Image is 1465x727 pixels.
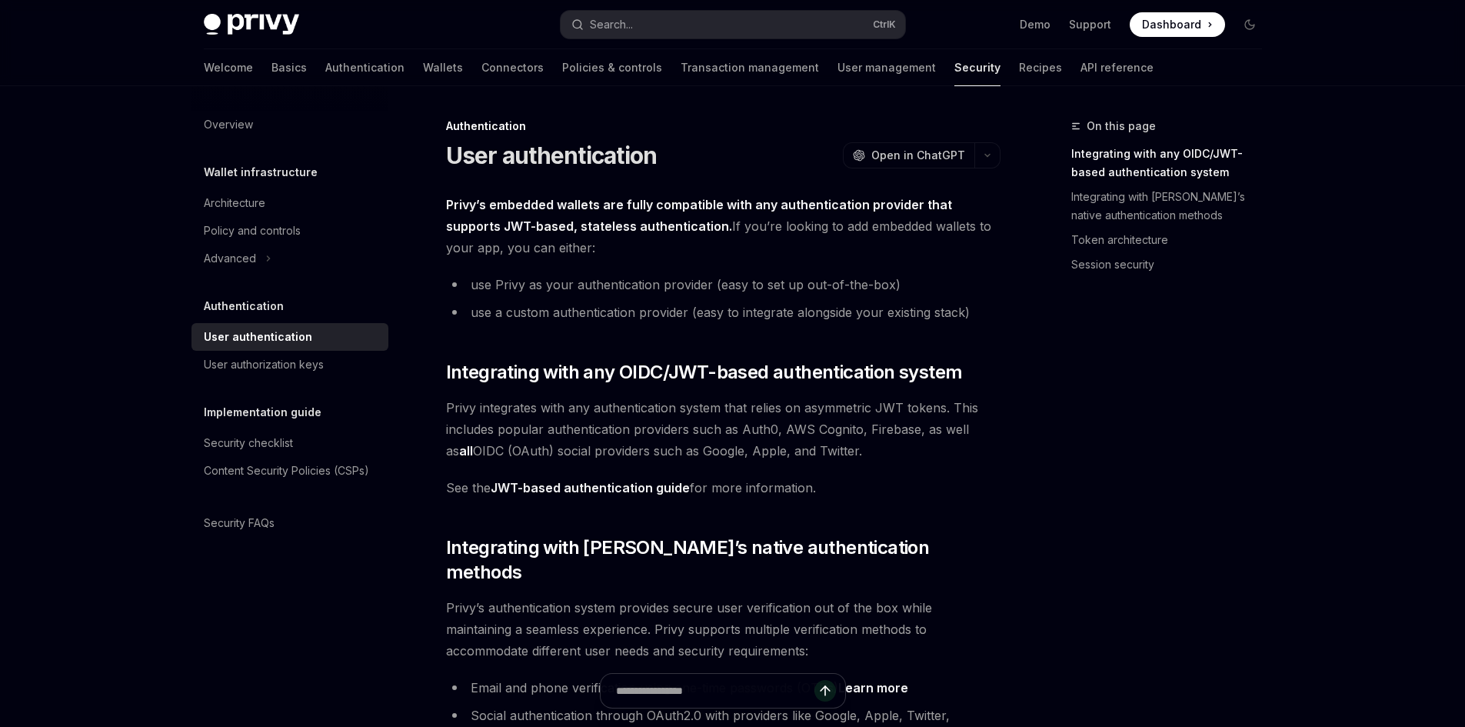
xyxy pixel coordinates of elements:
a: Overview [191,111,388,138]
li: use a custom authentication provider (easy to integrate alongside your existing stack) [446,302,1001,323]
span: Privy integrates with any authentication system that relies on asymmetric JWT tokens. This includ... [446,397,1001,462]
a: Architecture [191,189,388,217]
div: Security checklist [204,434,293,452]
a: Connectors [481,49,544,86]
a: Integrating with any OIDC/JWT-based authentication system [1071,142,1274,185]
div: Advanced [204,249,256,268]
span: If you’re looking to add embedded wallets to your app, you can either: [446,194,1001,258]
div: Security FAQs [204,514,275,532]
div: Overview [204,115,253,134]
span: On this page [1087,117,1156,135]
div: Content Security Policies (CSPs) [204,462,369,480]
a: Content Security Policies (CSPs) [191,457,388,485]
a: Demo [1020,17,1050,32]
a: Recipes [1019,49,1062,86]
button: Open in ChatGPT [843,142,974,168]
a: User management [837,49,936,86]
a: User authorization keys [191,351,388,379]
a: Security [954,49,1001,86]
div: User authentication [204,328,312,346]
strong: all [459,443,473,459]
h5: Wallet infrastructure [204,163,318,182]
button: Toggle dark mode [1237,12,1262,37]
div: Architecture [204,194,265,212]
a: Policy and controls [191,217,388,245]
a: Security FAQs [191,509,388,537]
a: JWT-based authentication guide [491,480,690,496]
a: Wallets [423,49,463,86]
a: Session security [1071,252,1274,277]
button: Toggle Advanced section [191,245,388,272]
a: API reference [1080,49,1154,86]
a: Dashboard [1130,12,1225,37]
a: Authentication [325,49,405,86]
button: Send message [814,680,836,702]
a: Token architecture [1071,228,1274,252]
strong: Privy’s embedded wallets are fully compatible with any authentication provider that supports JWT-... [446,197,952,234]
div: Policy and controls [204,222,301,240]
button: Open search [561,11,905,38]
span: See the for more information. [446,477,1001,499]
span: Integrating with any OIDC/JWT-based authentication system [446,360,963,385]
a: Basics [271,49,307,86]
a: Policies & controls [562,49,662,86]
span: Integrating with [PERSON_NAME]’s native authentication methods [446,535,1001,585]
li: use Privy as your authentication provider (easy to set up out-of-the-box) [446,274,1001,295]
a: User authentication [191,323,388,351]
img: dark logo [204,14,299,35]
span: Ctrl K [873,18,896,31]
a: Support [1069,17,1111,32]
span: Privy’s authentication system provides secure user verification out of the box while maintaining ... [446,597,1001,662]
input: Ask a question... [616,674,814,708]
span: Open in ChatGPT [871,148,965,163]
div: User authorization keys [204,355,324,374]
div: Authentication [446,118,1001,134]
span: Dashboard [1142,17,1201,32]
h1: User authentication [446,142,658,169]
a: Integrating with [PERSON_NAME]’s native authentication methods [1071,185,1274,228]
div: Search... [590,15,633,34]
h5: Implementation guide [204,403,321,422]
a: Welcome [204,49,253,86]
a: Security checklist [191,429,388,457]
h5: Authentication [204,297,284,315]
a: Transaction management [681,49,819,86]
